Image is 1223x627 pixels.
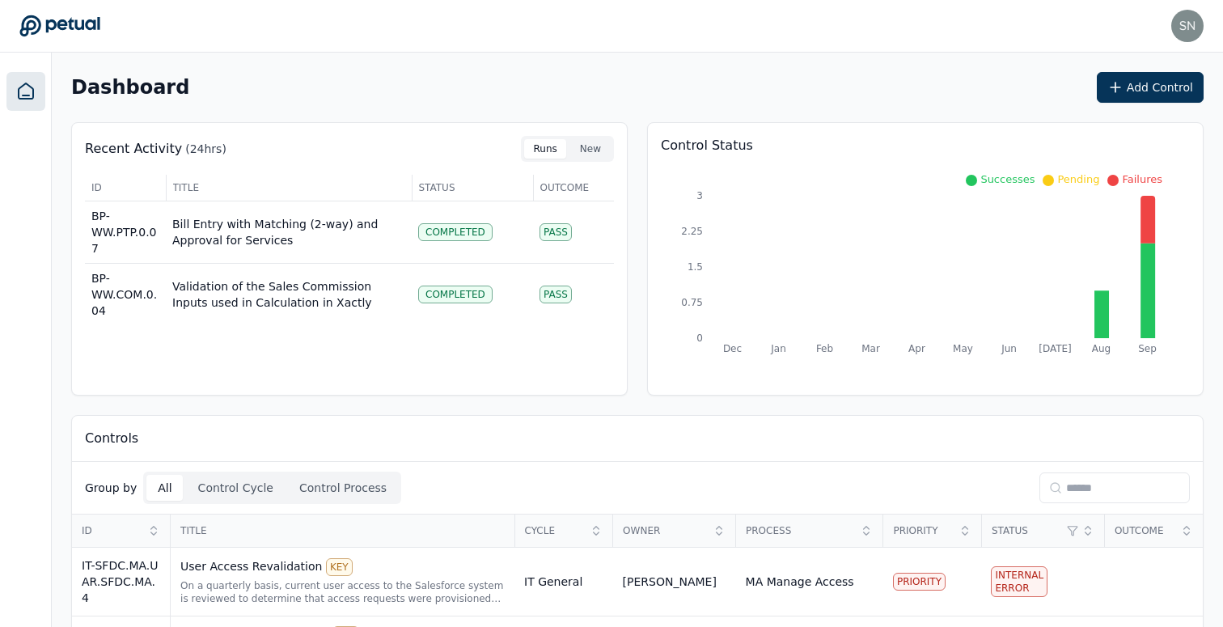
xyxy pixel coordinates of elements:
[908,343,925,354] tspan: Apr
[524,139,567,159] button: Runs
[1001,343,1017,354] tspan: Jun
[1039,343,1072,354] tspan: [DATE]
[1122,173,1162,185] span: Failures
[1171,10,1204,42] img: snir@petual.ai
[991,566,1047,597] div: Internal Error
[514,548,613,616] td: IT General
[146,475,183,501] button: All
[681,297,703,308] tspan: 0.75
[1057,173,1099,185] span: Pending
[91,210,157,255] span: BP-WW.PTP.0.07
[688,261,703,273] tspan: 1.5
[82,557,160,606] div: IT-SFDC.MA.UAR.SFDC.MA.4
[1138,343,1157,354] tspan: Sep
[770,343,786,354] tspan: Jan
[1097,72,1204,103] button: Add Control
[570,139,611,159] button: New
[746,574,854,590] div: MA Manage Access
[980,173,1035,185] span: Successes
[696,190,703,201] tspan: 3
[185,141,226,157] p: (24hrs)
[992,524,1062,537] span: Status
[71,76,189,99] h2: Dashboard
[91,181,159,194] span: ID
[746,524,855,537] span: Process
[681,226,703,237] tspan: 2.25
[525,524,586,537] span: Cycle
[816,343,833,354] tspan: Feb
[180,558,505,576] div: User Access Revalidation
[661,136,1190,155] p: Control Status
[1092,343,1111,354] tspan: Aug
[1115,524,1175,537] span: Outcome
[953,343,973,354] tspan: May
[696,333,703,344] tspan: 0
[85,429,138,448] p: Controls
[180,524,504,537] span: Title
[187,475,285,501] button: Control Cycle
[91,272,157,317] span: BP-WW.COM.0.04
[540,286,572,303] div: Pass
[326,558,353,576] div: KEY
[85,480,137,496] p: Group by
[861,343,880,354] tspan: Mar
[173,181,405,194] span: Title
[166,264,412,326] td: Validation of the Sales Commission Inputs used in Calculation in Xactly
[85,139,182,159] p: Recent Activity
[418,286,493,303] div: Completed
[723,343,742,354] tspan: Dec
[288,475,398,501] button: Control Process
[893,573,946,591] div: PRIORITY
[540,223,572,241] div: Pass
[19,15,100,37] a: Go to Dashboard
[893,524,954,537] span: Priority
[623,524,708,537] span: Owner
[82,524,142,537] span: ID
[6,72,45,111] a: Dashboard
[166,201,412,264] td: Bill Entry with Matching (2-way) and Approval for Services
[180,579,505,605] div: On a quarterly basis, current user access to the Salesforce system is reviewed to determine that ...
[418,223,493,241] div: Completed
[419,181,527,194] span: Status
[540,181,608,194] span: Outcome
[623,574,717,590] div: [PERSON_NAME]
